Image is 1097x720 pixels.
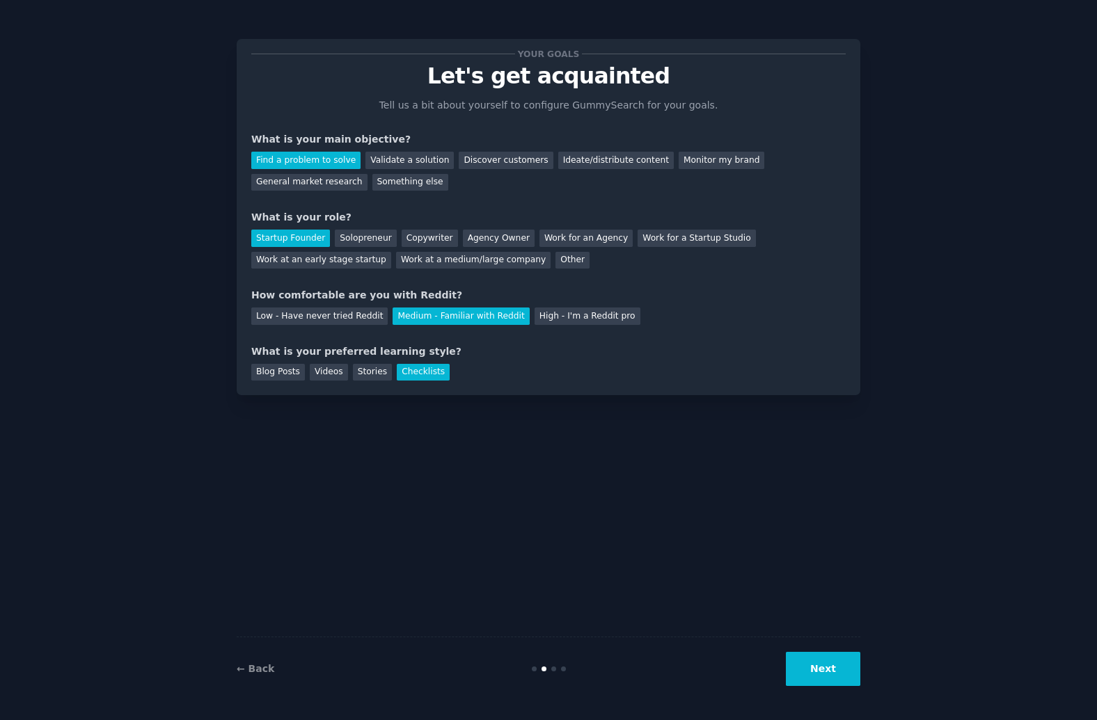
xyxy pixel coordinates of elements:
button: Next [786,652,860,686]
div: Agency Owner [463,230,535,247]
div: Validate a solution [365,152,454,169]
div: Ideate/distribute content [558,152,674,169]
div: Something else [372,174,448,191]
div: How comfortable are you with Reddit? [251,288,846,303]
div: Checklists [397,364,450,381]
div: Monitor my brand [679,152,764,169]
div: What is your preferred learning style? [251,344,846,359]
div: Low - Have never tried Reddit [251,307,388,325]
div: Blog Posts [251,364,305,381]
div: Work for an Agency [539,230,633,247]
div: What is your role? [251,210,846,225]
div: Medium - Familiar with Reddit [393,307,529,325]
div: Work at a medium/large company [396,252,551,269]
div: Solopreneur [335,230,396,247]
p: Let's get acquainted [251,64,846,88]
div: Work at an early stage startup [251,252,391,269]
div: General market research [251,174,368,191]
div: Copywriter [402,230,458,247]
a: ← Back [237,663,274,674]
div: Stories [353,364,392,381]
div: Other [555,252,590,269]
div: What is your main objective? [251,132,846,147]
div: Find a problem to solve [251,152,361,169]
div: High - I'm a Reddit pro [535,307,640,325]
p: Tell us a bit about yourself to configure GummySearch for your goals. [373,98,724,113]
span: Your goals [515,47,582,61]
div: Work for a Startup Studio [638,230,755,247]
div: Videos [310,364,348,381]
div: Startup Founder [251,230,330,247]
div: Discover customers [459,152,553,169]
